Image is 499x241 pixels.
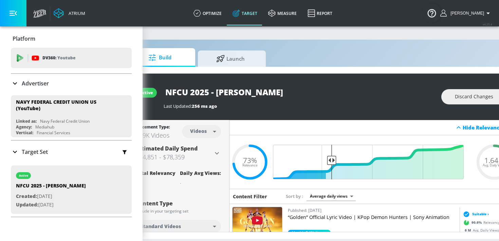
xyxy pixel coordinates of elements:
div: Estimated Daily Spend$54,851 - $78,359 [136,145,221,162]
div: Include in your targeting set [136,209,221,213]
div: NFCU 2025 - [PERSON_NAME] [16,182,86,192]
div: active [19,174,28,177]
div: Videos [187,128,210,134]
div: Mediahub [35,124,54,130]
a: Atrium [54,8,85,18]
a: optimize [188,1,227,25]
span: Sort by [286,193,303,199]
span: 73% [243,157,257,164]
div: Suitable › [461,210,489,217]
div: Navy Federal Credit Union [40,118,90,124]
p: “Golden” Official Lyric Video | KPop Demon Hunters | Sony Animation [288,214,457,221]
p: Advertiser [22,80,49,87]
span: Discard Changes [455,93,493,101]
span: Standard Videos [141,223,181,230]
div: 4.1% [288,230,331,236]
button: Open Resource Center [422,3,441,22]
div: Last Updated: [164,103,435,109]
input: Final Threshold [277,145,467,179]
div: Total Relevancy [136,170,175,176]
span: login as: kacey.labar@zefr.com [448,11,484,16]
button: [PERSON_NAME] [440,9,492,17]
span: Estimated Daily Spend [136,145,198,152]
div: Financial Services [37,130,70,136]
div: 229K Videos [136,131,170,139]
p: DV360: [42,54,75,62]
h6: Content Filter [233,193,267,200]
span: v 4.25.4 [483,22,492,26]
span: 256 ms ago [192,103,217,109]
p: Published: [DATE] [288,207,457,214]
img: yebNIHKAC4A [233,207,282,236]
a: Published: [DATE]“Golden” Official Lyric Video | KPop Demon Hunters | Sony Animation [288,207,457,230]
div: activeNFCU 2025 - [PERSON_NAME]Created:[DATE]Updated:[DATE] [11,165,132,214]
p: Youtube [57,54,75,61]
span: Relevance [242,164,257,167]
div: NAVY FEDERAL CREDIT UNION US (YouTube)Linked as:Navy Federal Credit UnionAgency:MediahubVertical:... [11,95,132,137]
div: Linked as: [16,118,37,124]
p: [DATE] [16,192,86,201]
span: 90.6 % [472,220,483,225]
span: Created: [16,193,37,199]
div: active [140,90,153,96]
div: NAVY FEDERAL CREDIT UNION US (YouTube) [16,99,121,112]
p: [DATE] [16,201,86,209]
div: Average daily views [307,192,356,201]
h3: $54,851 - $78,359 [136,152,213,162]
div: Placement Type: [136,124,170,131]
div: Atrium [66,10,85,16]
a: measure [263,1,302,25]
div: Content Type [136,201,221,206]
p: Platform [13,35,35,42]
span: Updated: [16,201,38,208]
div: Daily Avg Views: [180,170,221,176]
div: Avg. Daily Views [461,227,499,233]
div: Agency: [16,124,32,130]
a: Report [302,1,338,25]
span: Build [134,49,186,66]
div: Advertiser [11,74,132,93]
span: Health & Wellness [288,230,331,236]
div: Target Set [11,141,132,163]
a: Target [227,1,263,25]
span: Launch [205,51,256,67]
div: DV360: Youtube [11,48,132,68]
span: Suitable › [472,212,489,217]
p: Target Set [22,148,48,156]
span: 6 M [465,227,473,232]
div: Platform [11,29,132,48]
div: Vertical: [16,130,33,136]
